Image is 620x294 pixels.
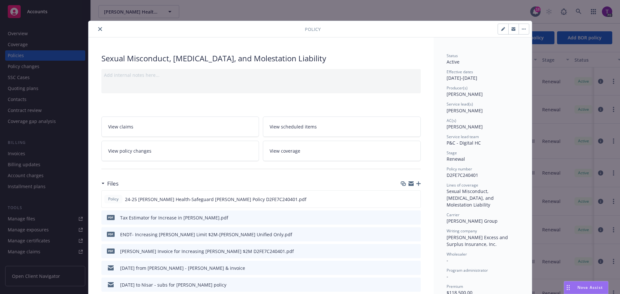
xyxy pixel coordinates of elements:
div: [DATE] from [PERSON_NAME] - [PERSON_NAME] & invoice [120,265,245,271]
span: Premium [447,284,463,289]
span: View policy changes [108,147,151,154]
div: [DATE] to Nisar - subs for [PERSON_NAME] policy [120,281,226,288]
div: Tax Estimator for Increase in [PERSON_NAME].pdf [120,214,228,221]
button: preview file [412,281,418,288]
span: Effective dates [447,69,473,75]
div: [PERSON_NAME] Invoice for Increasing [PERSON_NAME] $2M D2FE7C240401.pdf [120,248,294,255]
span: 24-25 [PERSON_NAME] Health-Safeguard [PERSON_NAME] Policy D2FE7C240401.pdf [125,196,306,203]
a: View claims [101,117,259,137]
span: Service lead(s) [447,101,473,107]
span: [PERSON_NAME] [447,124,483,130]
button: download file [402,196,407,203]
a: View scheduled items [263,117,421,137]
span: Policy number [447,166,472,172]
button: Nova Assist [564,281,608,294]
span: - [447,257,448,263]
button: download file [402,231,407,238]
span: pdf [107,232,115,237]
span: Policy [107,196,120,202]
div: Drag to move [564,281,572,294]
span: Lines of coverage [447,182,478,188]
button: preview file [412,196,418,203]
span: Renewal [447,156,465,162]
div: Sexual Misconduct, [MEDICAL_DATA], and Molestation Liability [101,53,421,64]
span: Program administrator [447,268,488,273]
span: Sexual Misconduct, [MEDICAL_DATA], and Molestation Liability [447,188,495,208]
span: pdf [107,248,115,253]
a: View policy changes [101,141,259,161]
button: preview file [412,231,418,238]
span: Carrier [447,212,460,218]
div: [DATE] - [DATE] [447,69,519,81]
h3: Files [107,179,119,188]
span: AC(s) [447,118,456,123]
span: Wholesaler [447,251,467,257]
span: Policy [305,26,321,33]
span: pdf [107,215,115,220]
button: preview file [412,214,418,221]
span: Writing company [447,228,477,234]
span: D2FE7C240401 [447,172,478,178]
span: Nova Assist [577,285,603,290]
span: Active [447,59,460,65]
div: Files [101,179,119,188]
span: Status [447,53,458,58]
button: preview file [412,248,418,255]
button: download file [402,214,407,221]
span: View coverage [270,147,300,154]
span: [PERSON_NAME] Excess and Surplus Insurance, Inc. [447,234,509,247]
button: download file [402,248,407,255]
span: Stage [447,150,457,156]
span: Producer(s) [447,85,468,91]
span: View claims [108,123,133,130]
span: Service lead team [447,134,479,139]
button: download file [402,265,407,271]
div: ENDT- Increasing [PERSON_NAME] Limit $2M-[PERSON_NAME] Unified Only.pdf [120,231,292,238]
span: [PERSON_NAME] [447,107,483,114]
span: [PERSON_NAME] [447,91,483,97]
a: View coverage [263,141,421,161]
span: View scheduled items [270,123,317,130]
button: preview file [412,265,418,271]
div: Add internal notes here... [104,72,418,78]
span: P&C - Digital HC [447,140,481,146]
button: close [96,25,104,33]
button: download file [402,281,407,288]
span: - [447,273,448,279]
span: [PERSON_NAME] Group [447,218,498,224]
